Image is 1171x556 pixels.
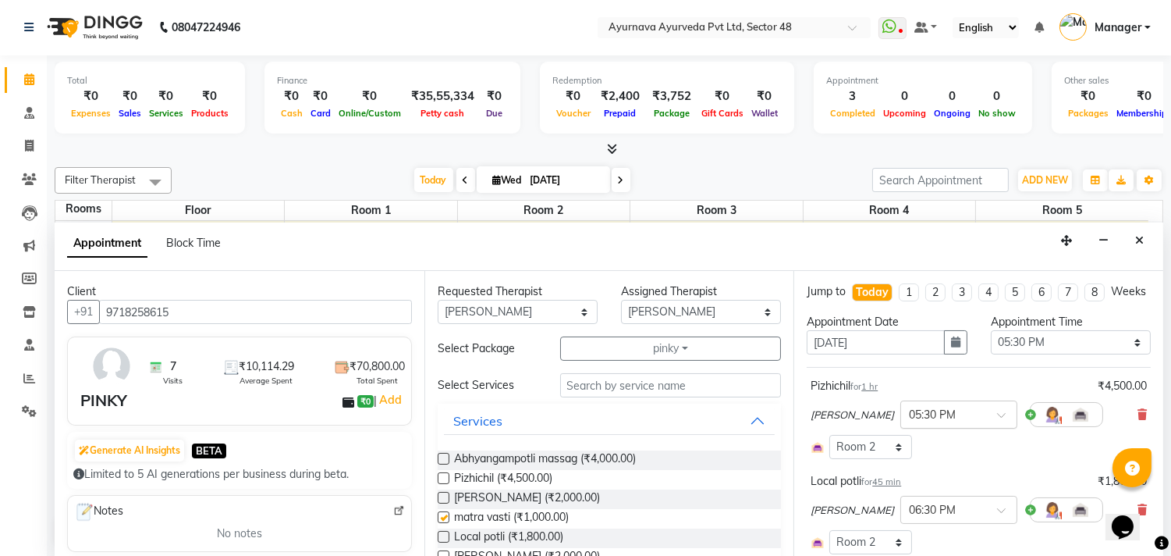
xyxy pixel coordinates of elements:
[444,407,775,435] button: Services
[811,440,825,454] img: Interior.png
[89,344,134,389] img: avatar
[187,87,232,105] div: ₹0
[277,74,508,87] div: Finance
[601,108,641,119] span: Prepaid
[1095,20,1141,36] span: Manager
[1018,169,1072,191] button: ADD NEW
[145,108,187,119] span: Services
[879,108,930,119] span: Upcoming
[239,358,294,375] span: ₹10,114.29
[163,375,183,387] span: Visits
[67,87,115,105] div: ₹0
[454,490,600,509] span: [PERSON_NAME] (₹2,000.00)
[978,283,999,301] li: 4
[277,108,307,119] span: Cash
[405,87,481,105] div: ₹35,55,334
[804,201,976,220] span: Room 4
[115,87,145,105] div: ₹0
[552,87,594,105] div: ₹0
[807,330,944,355] input: yyyy-mm-dd
[374,390,404,409] span: |
[414,168,453,192] span: Today
[526,169,604,192] input: 2025-09-03
[646,87,697,105] div: ₹3,752
[811,473,901,490] div: Local potli
[489,174,526,186] span: Wed
[991,314,1151,330] div: Appointment Time
[747,108,782,119] span: Wallet
[40,5,147,49] img: logo
[1098,378,1147,394] div: ₹4,500.00
[1005,283,1025,301] li: 5
[335,87,405,105] div: ₹0
[172,5,240,49] b: 08047224946
[1071,405,1090,424] img: Interior.png
[807,314,967,330] div: Appointment Date
[1058,283,1078,301] li: 7
[417,108,469,119] span: Petty cash
[67,108,115,119] span: Expenses
[307,87,335,105] div: ₹0
[55,201,112,217] div: Rooms
[976,201,1148,220] span: Room 5
[630,201,803,220] span: Room 3
[974,87,1020,105] div: 0
[594,87,646,105] div: ₹2,400
[350,358,405,375] span: ₹70,800.00
[166,236,221,250] span: Block Time
[426,377,548,394] div: Select Services
[377,390,404,409] a: Add
[65,173,136,186] span: Filter Therapist
[811,536,825,550] img: Interior.png
[454,509,569,529] span: matra vasti (₹1,000.00)
[811,378,878,394] div: Pizhichil
[74,502,123,522] span: Notes
[67,74,232,87] div: Total
[217,526,262,542] span: No notes
[879,87,930,105] div: 0
[925,283,946,301] li: 2
[1098,473,1147,490] div: ₹1,800.00
[872,476,901,487] span: 45 min
[285,201,457,220] span: Room 1
[1031,283,1052,301] li: 6
[454,529,563,548] span: Local potli (₹1,800.00)
[112,201,285,220] span: Floor
[277,87,307,105] div: ₹0
[99,300,412,324] input: Search by Name/Mobile/Email/Code
[357,395,374,408] span: ₹0
[1084,283,1105,301] li: 8
[307,108,335,119] span: Card
[75,440,184,462] button: Generate AI Insights
[974,108,1020,119] span: No show
[697,87,747,105] div: ₹0
[811,408,894,423] span: [PERSON_NAME]
[1064,108,1112,119] span: Packages
[856,284,889,301] div: Today
[560,337,782,361] button: pinky
[899,283,919,301] li: 1
[187,108,232,119] span: Products
[1059,13,1087,41] img: Manager
[552,74,782,87] div: Redemption
[80,389,127,412] div: PINKY
[1064,87,1112,105] div: ₹0
[1022,174,1068,186] span: ADD NEW
[67,300,100,324] button: +91
[1043,501,1062,519] img: Hairdresser.png
[426,340,548,357] div: Select Package
[850,381,878,392] small: for
[1111,283,1146,300] div: Weeks
[454,451,636,470] span: Abhyangampotli massag (₹4,000.00)
[192,444,226,458] span: BETA
[67,283,412,300] div: Client
[826,87,879,105] div: 3
[73,466,406,483] div: Limited to 5 AI generations per business during beta.
[240,375,293,387] span: Average Spent
[67,230,147,258] span: Appointment
[552,108,594,119] span: Voucher
[650,108,694,119] span: Package
[438,283,598,300] div: Requested Therapist
[453,412,502,430] div: Services
[458,201,630,220] span: Room 2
